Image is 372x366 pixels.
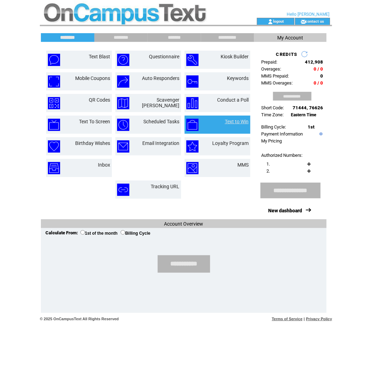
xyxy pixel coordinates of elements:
[217,97,249,103] a: Conduct a Poll
[186,54,199,66] img: kiosk-builder.png
[268,19,273,24] img: account_icon.gif
[305,59,323,65] span: 412,908
[45,230,78,235] span: Calculate From:
[142,140,179,146] a: Email Integration
[186,119,199,131] img: text-to-win.png
[48,119,60,131] img: text-to-screen.png
[80,231,117,236] label: 1st of the month
[304,317,305,321] span: |
[117,140,129,153] img: email-integration.png
[225,119,249,124] a: Text to Win
[89,54,110,59] a: Text Blast
[186,75,199,88] img: keywords.png
[117,75,129,88] img: auto-responders.png
[164,221,203,227] span: Account Overview
[80,230,85,235] input: 1st of the month
[291,112,316,117] span: Eastern Time
[272,317,303,321] a: Terms of Service
[227,75,249,81] a: Keywords
[306,317,332,321] a: Privacy Policy
[261,138,282,144] a: My Pricing
[117,184,129,196] img: tracking-url.png
[40,317,119,321] span: © 2025 OnCampusText All Rights Reserved
[142,75,179,81] a: Auto Responders
[212,140,249,146] a: Loyalty Program
[121,230,125,235] input: Billing Cycle
[48,97,60,109] img: qr-codes.png
[149,54,179,59] a: Questionnaire
[186,140,199,153] img: loyalty-program.png
[221,54,249,59] a: Kiosk Builder
[308,124,314,130] span: 1st
[48,54,60,66] img: text-blast.png
[273,19,284,23] a: logout
[98,162,110,168] a: Inbox
[261,66,281,72] span: Overages:
[261,59,277,65] span: Prepaid:
[117,97,129,109] img: scavenger-hunt.png
[306,19,324,23] a: contact us
[117,54,129,66] img: questionnaire.png
[293,105,323,110] span: 71444, 76626
[117,119,129,131] img: scheduled-tasks.png
[237,162,249,168] a: MMS
[314,80,323,86] span: 0 / 0
[314,66,323,72] span: 0 / 0
[268,208,302,213] a: New dashboard
[89,97,110,103] a: QR Codes
[48,140,60,153] img: birthday-wishes.png
[261,124,286,130] span: Billing Cycle:
[266,168,270,174] span: 2.
[261,80,293,86] span: MMS Overages:
[276,52,298,57] span: CREDITS
[186,162,199,174] img: mms.png
[143,119,179,124] a: Scheduled Tasks
[75,75,110,81] a: Mobile Coupons
[48,162,60,174] img: inbox.png
[320,73,323,79] span: 0
[79,119,110,124] a: Text To Screen
[142,97,179,108] a: Scavenger [PERSON_NAME]
[266,161,270,167] span: 1.
[261,73,289,79] span: MMS Prepaid:
[261,112,284,117] span: Time Zone:
[318,132,323,136] img: help.gif
[278,35,303,41] span: My Account
[287,12,329,17] span: Hello [PERSON_NAME]
[75,140,110,146] a: Birthday Wishes
[261,105,284,110] span: Short Code:
[151,184,179,189] a: Tracking URL
[261,131,303,137] a: Payment Information
[261,153,302,158] span: Authorized Numbers:
[186,97,199,109] img: conduct-a-poll.png
[301,19,306,24] img: contact_us_icon.gif
[48,75,60,88] img: mobile-coupons.png
[121,231,150,236] label: Billing Cycle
